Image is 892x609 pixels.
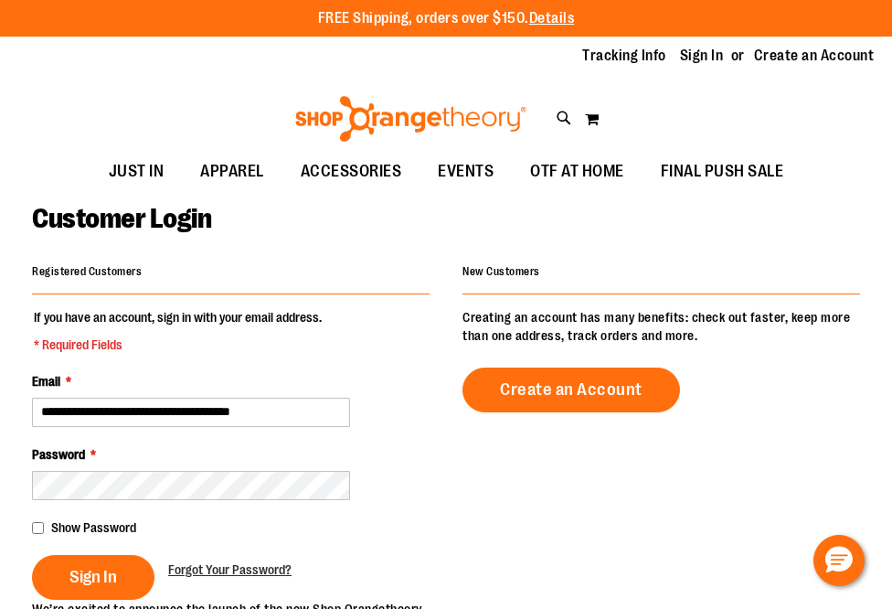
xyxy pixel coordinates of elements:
a: ACCESSORIES [282,151,420,193]
a: Create an Account [754,46,875,66]
a: FINAL PUSH SALE [642,151,802,193]
a: JUST IN [90,151,183,193]
legend: If you have an account, sign in with your email address. [32,308,324,354]
span: EVENTS [438,151,494,192]
span: Forgot Your Password? [168,562,292,577]
span: Create an Account [500,379,642,400]
button: Sign In [32,555,154,600]
span: Show Password [51,520,136,535]
strong: New Customers [462,265,540,278]
p: FREE Shipping, orders over $150. [318,8,575,29]
span: Email [32,374,60,389]
a: APPAREL [182,151,282,193]
strong: Registered Customers [32,265,142,278]
button: Hello, have a question? Let’s chat. [813,535,865,586]
img: Shop Orangetheory [292,96,529,142]
span: ACCESSORIES [301,151,402,192]
span: * Required Fields [34,336,322,354]
a: Create an Account [462,368,680,412]
span: APPAREL [200,151,264,192]
a: OTF AT HOME [512,151,642,193]
span: JUST IN [109,151,165,192]
p: Creating an account has many benefits: check out faster, keep more than one address, track orders... [462,308,860,345]
a: Forgot Your Password? [168,561,292,579]
span: Password [32,447,85,462]
a: EVENTS [419,151,512,193]
span: FINAL PUSH SALE [661,151,784,192]
span: OTF AT HOME [530,151,624,192]
a: Details [529,10,575,27]
a: Tracking Info [582,46,666,66]
span: Sign In [69,567,117,587]
span: Customer Login [32,203,211,234]
a: Sign In [680,46,724,66]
